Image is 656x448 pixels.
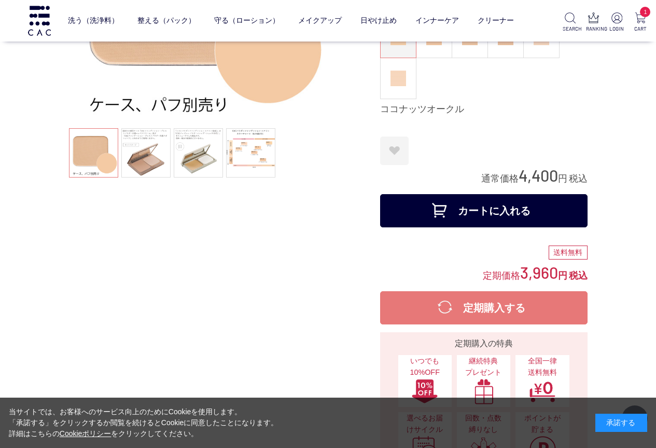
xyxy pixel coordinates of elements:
div: ココナッツオークル [380,103,588,116]
a: SEARCH [563,12,578,33]
a: 守る（ローション） [214,8,280,34]
span: いつでも10%OFF [403,356,446,378]
a: 1 CART [633,12,648,33]
span: 円 [558,173,567,184]
span: 全国一律 送料無料 [521,356,564,378]
button: 定期購入する [380,291,588,324]
button: カートに入れる [380,194,588,227]
p: LOGIN [609,25,624,33]
a: Cookieポリシー [60,429,111,438]
a: お気に入りに登録する [380,137,409,165]
div: 送料無料 [549,246,588,260]
a: RANKING [586,12,601,33]
span: 税込 [569,173,588,184]
span: 通常価格 [481,173,519,184]
p: SEARCH [563,25,578,33]
span: 3,960 [520,263,558,282]
a: 整える（パック） [137,8,196,34]
span: 4,400 [519,166,558,185]
img: 継続特典プレゼント [470,378,497,404]
img: いつでも10%OFF [411,378,438,404]
div: 承諾する [595,414,647,432]
img: ピーチベージュ [390,71,406,86]
span: 税込 [569,270,588,281]
a: 日やけ止め [360,8,397,34]
a: インナーケア [415,8,459,34]
img: 全国一律送料無料 [529,378,556,404]
div: 定期購入の特典 [384,337,583,350]
p: CART [633,25,648,33]
span: 定期価格 [483,269,520,281]
span: 円 [558,270,567,281]
a: メイクアップ [298,8,342,34]
span: 1 [640,7,650,17]
div: 当サイトでは、お客様へのサービス向上のためにCookieを使用します。 「承諾する」をクリックするか閲覧を続けるとCookieに同意したことになります。 詳細はこちらの をクリックしてください。 [9,406,278,439]
img: logo [26,6,52,35]
a: ピーチベージュ [381,58,416,99]
p: RANKING [586,25,601,33]
dl: ピーチベージュ [380,58,416,99]
span: 継続特典 プレゼント [462,356,505,378]
a: 洗う（洗浄料） [68,8,119,34]
a: LOGIN [609,12,624,33]
a: クリーナー [478,8,514,34]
